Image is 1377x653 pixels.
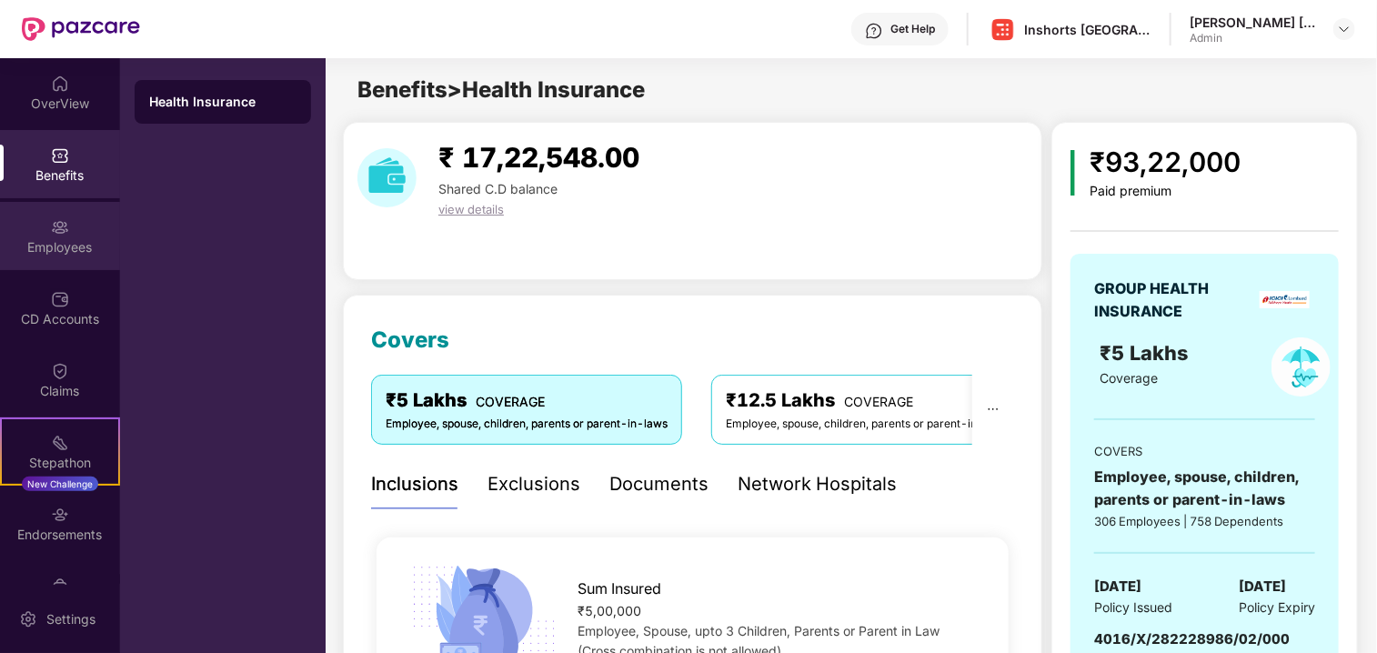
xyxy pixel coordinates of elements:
[1094,630,1290,648] span: 4016/X/282228986/02/000
[972,375,1014,444] button: ellipsis
[41,610,101,628] div: Settings
[609,470,709,498] div: Documents
[149,93,297,111] div: Health Insurance
[386,387,668,415] div: ₹5 Lakhs
[357,148,417,207] img: download
[865,22,883,40] img: svg+xml;base64,PHN2ZyBpZD0iSGVscC0zMngzMiIgeG1sbnM9Imh0dHA6Ly93d3cudzMub3JnLzIwMDAvc3ZnIiB3aWR0aD...
[51,362,69,380] img: svg+xml;base64,PHN2ZyBpZD0iQ2xhaW0iIHhtbG5zPSJodHRwOi8vd3d3LnczLm9yZy8yMDAwL3N2ZyIgd2lkdGg9IjIwIi...
[1239,576,1286,598] span: [DATE]
[890,22,935,36] div: Get Help
[1094,512,1315,530] div: 306 Employees | 758 Dependents
[1094,598,1172,618] span: Policy Issued
[1090,184,1241,199] div: Paid premium
[51,434,69,452] img: svg+xml;base64,PHN2ZyB4bWxucz0iaHR0cDovL3d3dy53My5vcmcvMjAwMC9zdmciIHdpZHRoPSIyMSIgaGVpZ2h0PSIyMC...
[1190,14,1317,31] div: [PERSON_NAME] [PERSON_NAME]
[1094,466,1315,511] div: Employee, spouse, children, parents or parent-in-laws
[1024,21,1151,38] div: Inshorts [GEOGRAPHIC_DATA] Advertising And Services Private Limited
[1190,31,1317,45] div: Admin
[1094,442,1315,460] div: COVERS
[1070,150,1075,196] img: icon
[844,394,913,409] span: COVERAGE
[371,326,449,353] span: Covers
[726,387,1008,415] div: ₹12.5 Lakhs
[51,218,69,236] img: svg+xml;base64,PHN2ZyBpZD0iRW1wbG95ZWVzIiB4bWxucz0iaHR0cDovL3d3dy53My5vcmcvMjAwMC9zdmciIHdpZHRoPS...
[438,181,558,196] span: Shared C.D balance
[1239,598,1315,618] span: Policy Expiry
[1090,141,1241,184] div: ₹93,22,000
[438,202,504,216] span: view details
[19,610,37,628] img: svg+xml;base64,PHN2ZyBpZD0iU2V0dGluZy0yMHgyMCIgeG1sbnM9Imh0dHA6Ly93d3cudzMub3JnLzIwMDAvc3ZnIiB3aW...
[738,470,897,498] div: Network Hospitals
[2,454,118,472] div: Stepathon
[578,578,662,600] span: Sum Insured
[371,470,458,498] div: Inclusions
[51,290,69,308] img: svg+xml;base64,PHN2ZyBpZD0iQ0RfQWNjb3VudHMiIGRhdGEtbmFtZT0iQ0QgQWNjb3VudHMiIHhtbG5zPSJodHRwOi8vd3...
[1271,337,1331,397] img: policyIcon
[487,470,580,498] div: Exclusions
[1260,291,1310,308] img: insurerLogo
[1094,277,1253,323] div: GROUP HEALTH INSURANCE
[51,75,69,93] img: svg+xml;base64,PHN2ZyBpZD0iSG9tZSIgeG1sbnM9Imh0dHA6Ly93d3cudzMub3JnLzIwMDAvc3ZnIiB3aWR0aD0iMjAiIG...
[987,403,1000,416] span: ellipsis
[51,506,69,524] img: svg+xml;base64,PHN2ZyBpZD0iRW5kb3JzZW1lbnRzIiB4bWxucz0iaHR0cDovL3d3dy53My5vcmcvMjAwMC9zdmciIHdpZH...
[990,16,1016,43] img: Inshorts%20Logo.png
[1100,370,1158,386] span: Coverage
[1094,576,1141,598] span: [DATE]
[438,141,639,174] span: ₹ 17,22,548.00
[726,416,1008,433] div: Employee, spouse, children, parents or parent-in-laws
[51,146,69,165] img: svg+xml;base64,PHN2ZyBpZD0iQmVuZWZpdHMiIHhtbG5zPSJodHRwOi8vd3d3LnczLm9yZy8yMDAwL3N2ZyIgd2lkdGg9Ij...
[51,578,69,596] img: svg+xml;base64,PHN2ZyBpZD0iTXlfT3JkZXJzIiBkYXRhLW5hbWU9Ik15IE9yZGVycyIgeG1sbnM9Imh0dHA6Ly93d3cudz...
[1100,341,1194,365] span: ₹5 Lakhs
[22,17,140,41] img: New Pazcare Logo
[357,76,645,103] span: Benefits > Health Insurance
[386,416,668,433] div: Employee, spouse, children, parents or parent-in-laws
[1337,22,1352,36] img: svg+xml;base64,PHN2ZyBpZD0iRHJvcGRvd24tMzJ4MzIiIHhtbG5zPSJodHRwOi8vd3d3LnczLm9yZy8yMDAwL3N2ZyIgd2...
[476,394,545,409] span: COVERAGE
[578,601,980,621] div: ₹5,00,000
[22,477,98,491] div: New Challenge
